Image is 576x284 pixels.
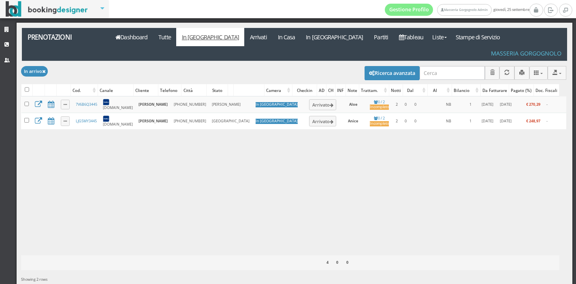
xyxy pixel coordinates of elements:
[410,96,420,113] td: 0
[292,85,317,96] div: Checkin
[534,85,559,96] div: Doc. Fiscali
[301,28,369,46] a: In [GEOGRAPHIC_DATA]
[481,85,509,96] div: Da Fatturare
[548,66,566,79] button: Export
[346,85,359,96] div: Note
[369,28,394,46] a: Partiti
[336,260,338,265] b: 0
[497,113,514,129] td: [DATE]
[478,96,497,113] td: [DATE]
[509,85,533,96] div: Pagato (%)
[209,96,252,113] td: [PERSON_NAME]
[171,96,209,113] td: [PHONE_NUMBER]
[526,102,540,107] b: € 270,29
[21,66,48,76] button: In arrivo
[346,260,348,265] b: 0
[385,4,433,16] a: Gestione Profilo
[370,99,389,110] a: 0 / 2Incompleto
[326,260,329,265] b: 4
[139,102,168,107] b: [PERSON_NAME]
[181,85,206,96] div: Città
[543,96,572,113] td: -
[98,85,133,96] div: Canale
[207,85,228,96] div: Stato
[272,28,301,46] a: In Casa
[244,28,272,46] a: Arrivati
[103,115,109,122] img: 7STAjs-WNfZHmYllyLag4gdhmHm8JrbmzVrznejwAeLEbpu0yDt-GlJaDipzXAZBN18=w300
[6,1,88,17] img: BookingDesigner.com
[389,85,403,96] div: Notti
[394,28,429,46] a: Tableau
[349,102,357,107] b: Aloe
[359,85,389,96] div: Trattam.
[71,85,98,96] div: Cod.
[22,28,106,46] a: Prenotazioni
[428,85,452,96] div: Al
[21,277,47,282] span: Showing 2 rows
[392,113,401,129] td: 2
[100,96,136,113] td: [DOMAIN_NAME]
[434,96,464,113] td: NB
[256,119,298,124] div: In [GEOGRAPHIC_DATA]
[76,102,97,107] a: 7V6B6Q3445
[437,4,491,16] a: Masseria Gorgognolo Admin
[317,85,326,96] div: AD
[348,118,358,124] b: Anice
[543,113,572,129] td: -
[209,113,252,129] td: [GEOGRAPHIC_DATA]
[139,118,168,124] b: [PERSON_NAME]
[401,113,410,129] td: 0
[256,102,298,107] div: In [GEOGRAPHIC_DATA]
[100,113,136,129] td: [DOMAIN_NAME]
[176,28,244,46] a: In [GEOGRAPHIC_DATA]
[420,66,485,79] input: Cerca
[265,85,292,96] div: Camera
[434,113,464,129] td: NB
[450,28,506,46] a: Stampe di Servizio
[110,28,153,46] a: Dashboard
[464,96,478,113] td: 1
[401,96,410,113] td: 0
[326,85,335,96] div: CH
[410,113,420,129] td: 0
[385,4,529,16] span: giovedì, 25 settembre
[365,66,420,80] button: Ricerca avanzata
[335,85,345,96] div: INF
[491,50,561,57] h4: Masseria Gorgognolo
[153,28,177,46] a: Tutte
[76,118,97,124] a: LJG5MY3445
[370,105,389,110] div: Incompleto
[370,115,389,126] a: 0 / 2Incompleto
[370,121,389,126] div: Incompleto
[429,28,450,46] a: Liste
[309,99,336,110] button: Arrivato
[171,113,209,129] td: [PHONE_NUMBER]
[499,66,514,79] button: Aggiorna
[309,116,336,126] button: Arrivato
[392,96,401,113] td: 2
[158,85,181,96] div: Telefono
[478,113,497,129] td: [DATE]
[464,113,478,129] td: 1
[134,85,158,96] div: Cliente
[103,99,109,105] img: 7STAjs-WNfZHmYllyLag4gdhmHm8JrbmzVrznejwAeLEbpu0yDt-GlJaDipzXAZBN18=w300
[497,96,514,113] td: [DATE]
[526,118,540,124] b: € 248,97
[403,85,427,96] div: Dal
[452,85,480,96] div: Bilancio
